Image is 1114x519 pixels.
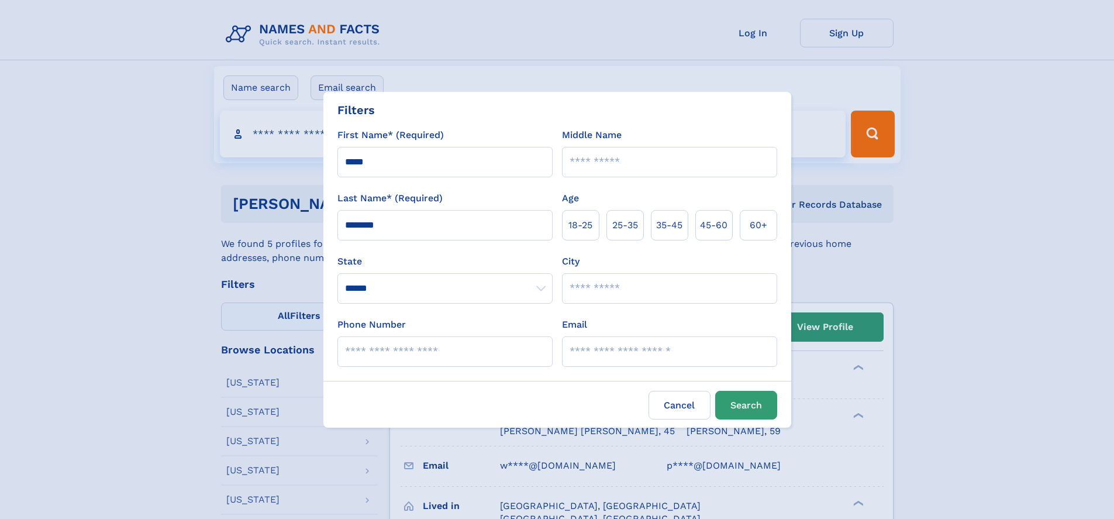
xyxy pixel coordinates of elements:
[612,218,638,232] span: 25‑35
[337,318,406,332] label: Phone Number
[562,255,580,269] label: City
[337,128,444,142] label: First Name* (Required)
[750,218,767,232] span: 60+
[715,391,777,420] button: Search
[568,218,592,232] span: 18‑25
[337,255,553,269] label: State
[337,191,443,205] label: Last Name* (Required)
[700,218,727,232] span: 45‑60
[656,218,682,232] span: 35‑45
[337,101,375,119] div: Filters
[562,191,579,205] label: Age
[562,318,587,332] label: Email
[649,391,711,420] label: Cancel
[562,128,622,142] label: Middle Name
